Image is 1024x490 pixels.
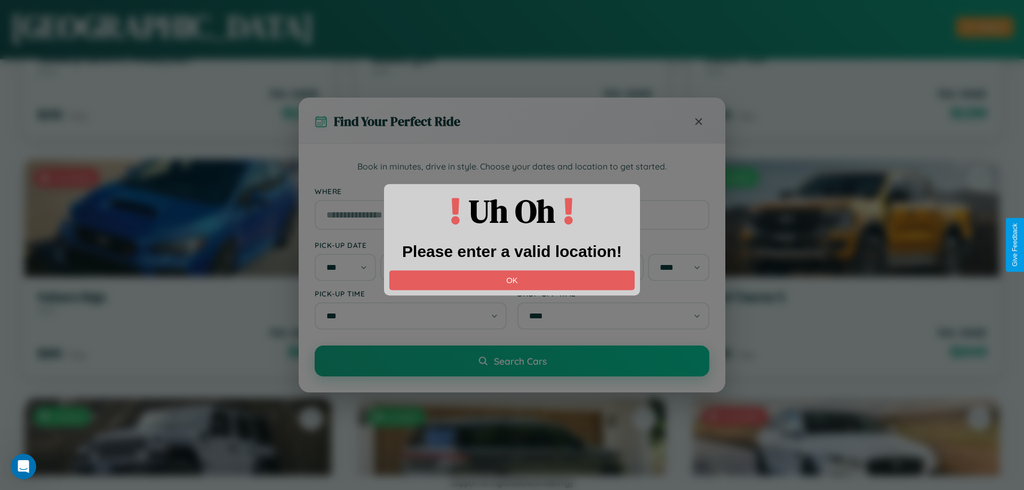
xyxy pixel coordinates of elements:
[494,355,547,367] span: Search Cars
[315,187,709,196] label: Where
[517,289,709,298] label: Drop-off Time
[517,240,709,250] label: Drop-off Date
[315,240,507,250] label: Pick-up Date
[334,113,460,130] h3: Find Your Perfect Ride
[315,289,507,298] label: Pick-up Time
[315,160,709,174] p: Book in minutes, drive in style. Choose your dates and location to get started.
